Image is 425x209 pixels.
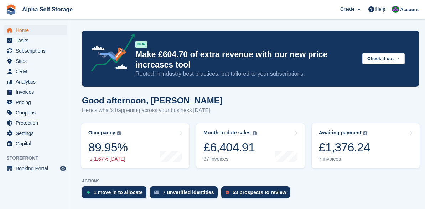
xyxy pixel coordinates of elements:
[4,87,67,97] a: menu
[4,128,67,138] a: menu
[16,46,58,56] span: Subscriptions
[253,131,257,135] img: icon-info-grey-7440780725fd019a000dd9b08b2336e03edf1995a4989e88bcd33f0948082b44.svg
[4,108,67,118] a: menu
[4,139,67,149] a: menu
[82,179,419,183] p: ACTIONS
[150,186,221,202] a: 7 unverified identities
[6,155,71,162] span: Storefront
[117,131,121,135] img: icon-info-grey-7440780725fd019a000dd9b08b2336e03edf1995a4989e88bcd33f0948082b44.svg
[319,156,370,162] div: 7 invoices
[81,123,189,168] a: Occupancy 89.95% 1.67% [DATE]
[16,97,58,107] span: Pricing
[154,190,159,194] img: verify_identity-adf6edd0f0f0b5bbfe63781bf79b02c33cf7c696d77639b501bdc392416b5a36.svg
[85,34,135,74] img: price-adjustments-announcement-icon-8257ccfd72463d97f412b2fc003d46551f7dbcb40ab6d574587a9cd5c0d94...
[88,156,128,162] div: 1.67% [DATE]
[16,77,58,87] span: Analytics
[363,131,367,135] img: icon-info-grey-7440780725fd019a000dd9b08b2336e03edf1995a4989e88bcd33f0948082b44.svg
[4,118,67,128] a: menu
[82,106,223,114] p: Here's what's happening across your business [DATE]
[135,70,357,78] p: Rooted in industry best practices, but tailored to your subscriptions.
[196,123,304,168] a: Month-to-date sales £6,404.91 37 invoices
[135,41,147,48] div: NEW
[340,6,354,13] span: Create
[19,4,76,15] a: Alpha Self Storage
[16,108,58,118] span: Coupons
[16,118,58,128] span: Protection
[16,128,58,138] span: Settings
[392,6,399,13] img: James Bambury
[4,46,67,56] a: menu
[16,66,58,76] span: CRM
[16,25,58,35] span: Home
[400,6,419,13] span: Account
[16,36,58,45] span: Tasks
[362,53,405,65] button: Check it out →
[88,140,128,155] div: 89.95%
[88,130,115,136] div: Occupancy
[312,123,420,168] a: Awaiting payment £1,376.24 7 invoices
[6,4,16,15] img: stora-icon-8386f47178a22dfd0bd8f6a31ec36ba5ce8667c1dd55bd0f319d3a0aa187defe.svg
[16,164,58,173] span: Booking Portal
[4,36,67,45] a: menu
[94,189,143,195] div: 1 move in to allocate
[4,164,67,173] a: menu
[319,130,362,136] div: Awaiting payment
[4,97,67,107] a: menu
[16,56,58,66] span: Sites
[203,156,256,162] div: 37 invoices
[82,96,223,105] h1: Good afternoon, [PERSON_NAME]
[59,164,67,173] a: Preview store
[135,49,357,70] p: Make £604.70 of extra revenue with our new price increases tool
[221,186,294,202] a: 53 prospects to review
[4,56,67,66] a: menu
[16,87,58,97] span: Invoices
[82,186,150,202] a: 1 move in to allocate
[375,6,385,13] span: Help
[16,139,58,149] span: Capital
[4,77,67,87] a: menu
[4,66,67,76] a: menu
[203,130,250,136] div: Month-to-date sales
[203,140,256,155] div: £6,404.91
[226,190,229,194] img: prospect-51fa495bee0391a8d652442698ab0144808aea92771e9ea1ae160a38d050c398.svg
[163,189,214,195] div: 7 unverified identities
[86,190,90,194] img: move_ins_to_allocate_icon-fdf77a2bb77ea45bf5b3d319d69a93e2d87916cf1d5bf7949dd705db3b84f3ca.svg
[233,189,286,195] div: 53 prospects to review
[319,140,370,155] div: £1,376.24
[4,25,67,35] a: menu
